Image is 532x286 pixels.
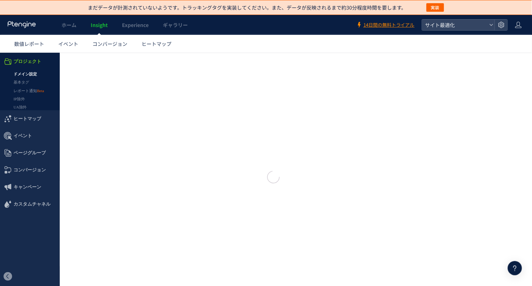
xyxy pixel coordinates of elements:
span: イベント [14,75,32,92]
span: ヒートマップ [14,58,41,75]
span: プロジェクト [14,0,41,17]
span: キャンペーン [14,126,41,143]
span: ページグループ [14,92,46,109]
span: カスタムチャネル [14,143,50,160]
span: コンバージョン [14,109,46,126]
